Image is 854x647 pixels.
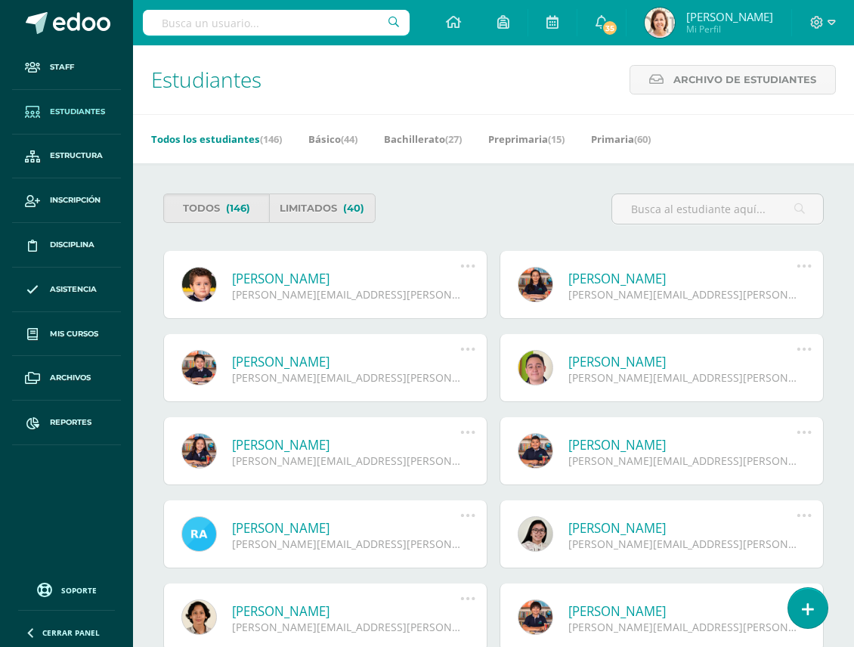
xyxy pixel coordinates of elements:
div: [PERSON_NAME][EMAIL_ADDRESS][PERSON_NAME][DOMAIN_NAME][PERSON_NAME] [232,537,460,551]
div: [PERSON_NAME][EMAIL_ADDRESS][PERSON_NAME][DOMAIN_NAME] [232,620,460,634]
a: Básico(44) [308,127,357,151]
a: Soporte [18,579,115,599]
span: (40) [343,194,364,222]
a: Reportes [12,401,121,445]
a: [PERSON_NAME] [232,602,460,620]
a: Asistencia [12,268,121,312]
a: [PERSON_NAME] [568,602,797,620]
a: Archivo de Estudiantes [630,65,836,94]
span: Archivos [50,372,91,384]
a: [PERSON_NAME] [568,353,797,370]
img: fefeec5acf7add6bc0a2c23633eb23a0.png [645,8,675,38]
span: Asistencia [50,283,97,296]
a: Todos(146) [163,193,269,223]
span: Estudiantes [50,106,105,118]
span: Staff [50,61,74,73]
a: Primaria(60) [591,127,651,151]
span: (27) [445,132,462,146]
a: [PERSON_NAME] [232,270,460,287]
span: (146) [226,194,250,222]
span: Mis cursos [50,328,98,340]
span: 35 [602,20,618,36]
span: Mi Perfil [686,23,773,36]
a: Staff [12,45,121,90]
div: [PERSON_NAME][EMAIL_ADDRESS][PERSON_NAME][DOMAIN_NAME] [232,454,460,468]
input: Busca al estudiante aquí... [612,194,823,224]
span: (44) [341,132,357,146]
span: Reportes [50,416,91,429]
a: Archivos [12,356,121,401]
a: [PERSON_NAME] [568,519,797,537]
a: Mis cursos [12,312,121,357]
a: Estudiantes [12,90,121,135]
a: [PERSON_NAME] [232,436,460,454]
span: Cerrar panel [42,627,100,638]
div: [PERSON_NAME][EMAIL_ADDRESS][PERSON_NAME][DOMAIN_NAME] [568,370,797,385]
a: [PERSON_NAME] [568,270,797,287]
span: Estructura [50,150,103,162]
span: Estudiantes [151,65,261,94]
span: Disciplina [50,239,94,251]
a: Bachillerato(27) [384,127,462,151]
a: [PERSON_NAME] [568,436,797,454]
div: [PERSON_NAME][EMAIL_ADDRESS][PERSON_NAME][DOMAIN_NAME] [568,287,797,302]
a: [PERSON_NAME] [232,353,460,370]
span: Soporte [61,585,97,596]
div: [PERSON_NAME][EMAIL_ADDRESS][PERSON_NAME][DOMAIN_NAME] [568,454,797,468]
input: Busca un usuario... [143,10,410,36]
a: Disciplina [12,223,121,268]
a: Todos los estudiantes(146) [151,127,282,151]
span: (60) [634,132,651,146]
div: [PERSON_NAME][EMAIL_ADDRESS][PERSON_NAME][DOMAIN_NAME][PERSON_NAME] [232,370,460,385]
a: Limitados(40) [269,193,375,223]
span: [PERSON_NAME] [686,9,773,24]
a: Preprimaria(15) [488,127,565,151]
div: [PERSON_NAME][EMAIL_ADDRESS][PERSON_NAME][DOMAIN_NAME] [232,287,460,302]
div: [PERSON_NAME][EMAIL_ADDRESS][PERSON_NAME][DOMAIN_NAME][PERSON_NAME] [568,620,797,634]
div: [PERSON_NAME][EMAIL_ADDRESS][PERSON_NAME][DOMAIN_NAME][PERSON_NAME] [568,537,797,551]
a: Estructura [12,135,121,179]
span: Inscripción [50,194,101,206]
a: Inscripción [12,178,121,223]
span: (146) [260,132,282,146]
span: Archivo de Estudiantes [673,66,816,94]
span: (15) [548,132,565,146]
a: [PERSON_NAME] [232,519,460,537]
